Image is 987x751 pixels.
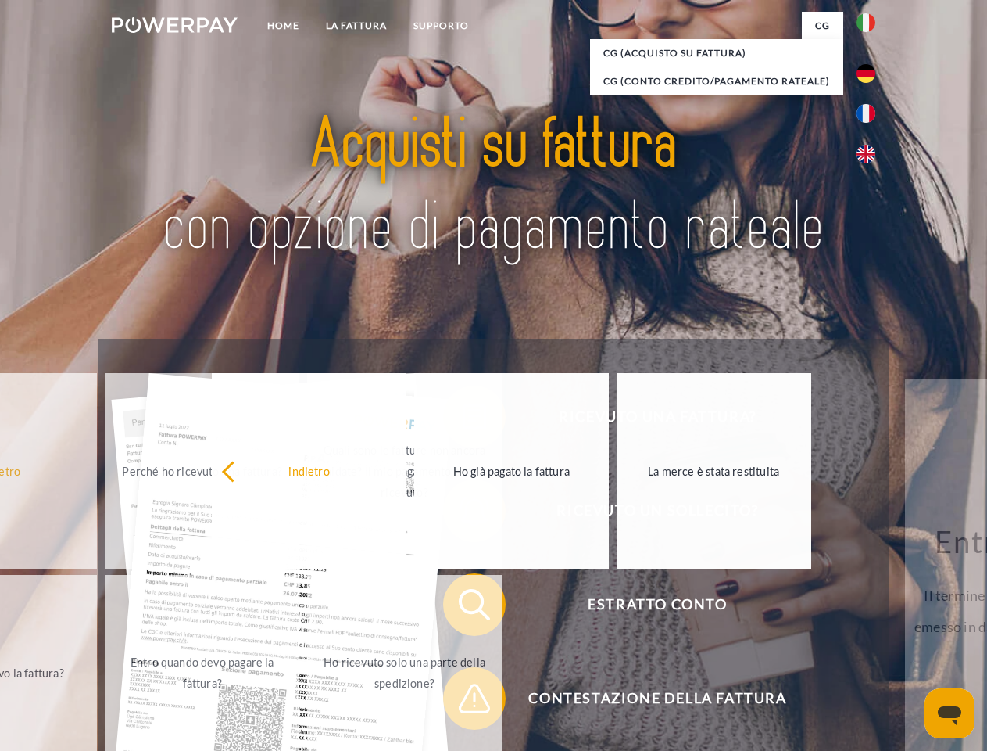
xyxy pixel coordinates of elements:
img: it [856,13,875,32]
div: Ho ricevuto solo una parte della spedizione? [316,652,492,694]
span: Contestazione della fattura [466,667,849,730]
div: Ho già pagato la fattura [424,460,599,481]
a: LA FATTURA [313,12,400,40]
a: CG (Conto Credito/Pagamento rateale) [590,67,843,95]
a: CG [802,12,843,40]
a: CG (Acquisto su fattura) [590,39,843,67]
a: Home [254,12,313,40]
img: fr [856,104,875,123]
span: Estratto conto [466,573,849,636]
div: indietro [221,460,397,481]
div: La merce è stata restituita [626,460,802,481]
div: Perché ho ricevuto una fattura? [114,460,290,481]
button: Estratto conto [443,573,849,636]
img: en [856,145,875,163]
div: Entro quando devo pagare la fattura? [114,652,290,694]
img: logo-powerpay-white.svg [112,17,238,33]
img: title-powerpay_it.svg [149,75,838,300]
iframe: Pulsante per aprire la finestra di messaggistica [924,688,974,738]
button: Contestazione della fattura [443,667,849,730]
img: de [856,64,875,83]
a: Supporto [400,12,482,40]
